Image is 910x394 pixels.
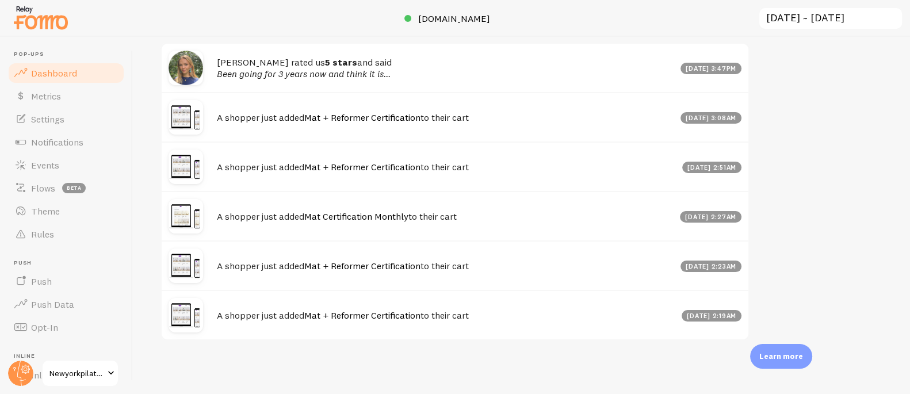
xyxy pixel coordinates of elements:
a: Mat + Reformer Certification [304,260,420,271]
a: Dashboard [7,62,125,85]
h4: [PERSON_NAME] rated us and said [217,56,674,80]
h4: A shopper just added to their cart [217,161,675,173]
strong: 5 stars [325,56,357,68]
a: Notifications [7,131,125,154]
div: [DATE] 3:47pm [680,63,742,74]
h4: A shopper just added to their cart [217,112,674,124]
span: Dashboard [31,67,77,79]
a: Newyorkpilates [41,359,119,387]
a: Opt-In [7,316,125,339]
span: Push Data [31,299,74,310]
div: [DATE] 2:19am [682,310,742,322]
a: Flows beta [7,177,125,200]
em: Been going for 3 years now and think it is... [217,68,391,79]
div: [DATE] 2:27am [680,211,742,223]
div: [DATE] 3:08am [680,112,742,124]
div: [DATE] 2:51am [682,162,742,173]
h4: A shopper just added to their cart [217,260,674,272]
span: Opt-In [31,322,58,333]
a: Mat + Reformer Certification [304,161,420,173]
a: Settings [7,108,125,131]
span: Push [14,259,125,267]
span: Push [31,276,52,287]
span: Rules [31,228,54,240]
span: Inline [14,353,125,360]
a: Mat + Reformer Certification [304,309,420,321]
a: Theme [7,200,125,223]
span: Settings [31,113,64,125]
h4: A shopper just added to their cart [217,309,675,322]
div: [DATE] 2:23am [680,261,742,272]
span: Newyorkpilates [49,366,104,380]
a: Events [7,154,125,177]
img: fomo-relay-logo-orange.svg [12,3,70,32]
a: Rules [7,223,125,246]
span: beta [62,183,86,193]
span: Pop-ups [14,51,125,58]
div: Learn more [750,344,812,369]
a: Metrics [7,85,125,108]
a: Push [7,270,125,293]
span: Notifications [31,136,83,148]
h4: A shopper just added to their cart [217,211,673,223]
a: Push Data [7,293,125,316]
p: Learn more [759,351,803,362]
span: Metrics [31,90,61,102]
span: Flows [31,182,55,194]
span: Theme [31,205,60,217]
a: Mat Certification Monthly [304,211,408,222]
span: Events [31,159,59,171]
a: Mat + Reformer Certification [304,112,420,123]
